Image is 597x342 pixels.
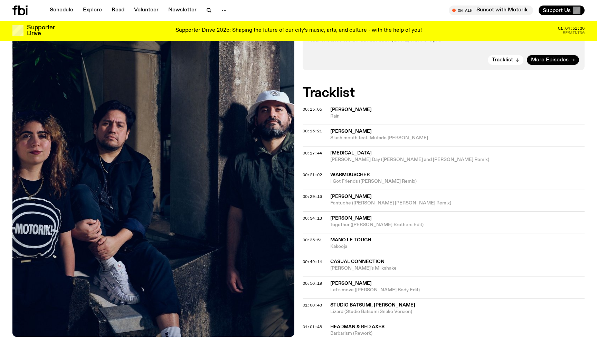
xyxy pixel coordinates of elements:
span: Support Us [543,7,571,13]
a: Read [107,6,129,15]
span: More Episodes [531,58,569,63]
span: Remaining [563,31,585,35]
span: warmduscher [330,172,370,177]
span: Kakooja [330,243,585,250]
span: 00:50:19 [303,281,322,286]
h3: Supporter Drive [27,25,55,37]
span: Fantuche ([PERSON_NAME] [PERSON_NAME] Remix) [330,200,585,207]
span: Slush mouth feat. Mutado [PERSON_NAME] [330,135,585,141]
span: Casual Connection [330,259,385,264]
span: Mano Le Tough [330,238,371,242]
span: [MEDICAL_DATA] [330,151,372,155]
span: Tracklist [492,58,513,63]
span: [PERSON_NAME] Day ([PERSON_NAME] and [PERSON_NAME] Remix) [330,157,585,163]
span: [PERSON_NAME] [330,281,372,286]
span: [PERSON_NAME]'s Milkshake [330,265,585,272]
span: 01:00:48 [303,302,322,308]
span: 00:34:13 [303,215,322,221]
button: On AirSunset with Motorik [449,6,533,15]
span: 01:01:48 [303,324,322,330]
a: Explore [79,6,106,15]
span: Lizard (Studio Batsumi Snake Version) [330,309,585,315]
span: 00:35:51 [303,237,322,243]
span: Rain [330,113,585,120]
span: Studio Batsumi, [PERSON_NAME] [330,303,415,308]
span: [PERSON_NAME] [330,107,372,112]
a: More Episodes [527,55,579,65]
span: Let's move ([PERSON_NAME] Body Edit) [330,287,585,293]
span: [PERSON_NAME] [330,129,372,134]
p: Supporter Drive 2025: Shaping the future of our city’s music, arts, and culture - with the help o... [176,28,422,34]
a: Newsletter [164,6,201,15]
a: Schedule [46,6,77,15]
span: 00:49:14 [303,259,322,264]
a: Volunteer [130,6,163,15]
h2: Tracklist [303,87,585,99]
span: 00:15:21 [303,128,322,134]
span: 00:21:02 [303,172,322,178]
span: 00:29:16 [303,194,322,199]
span: [PERSON_NAME] [330,194,372,199]
span: Barbarism (Rework) [330,330,585,337]
button: Support Us [539,6,585,15]
span: 00:15:05 [303,107,322,112]
span: 01:04:51:20 [558,27,585,30]
span: Together ([PERSON_NAME] Brothers Edit) [330,222,585,228]
button: Tracklist [488,55,523,65]
span: Headman & Red Axes [330,324,385,329]
span: [PERSON_NAME] [330,216,372,221]
span: I Got Friends ([PERSON_NAME] Remix) [330,178,585,185]
span: 00:17:44 [303,150,322,156]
